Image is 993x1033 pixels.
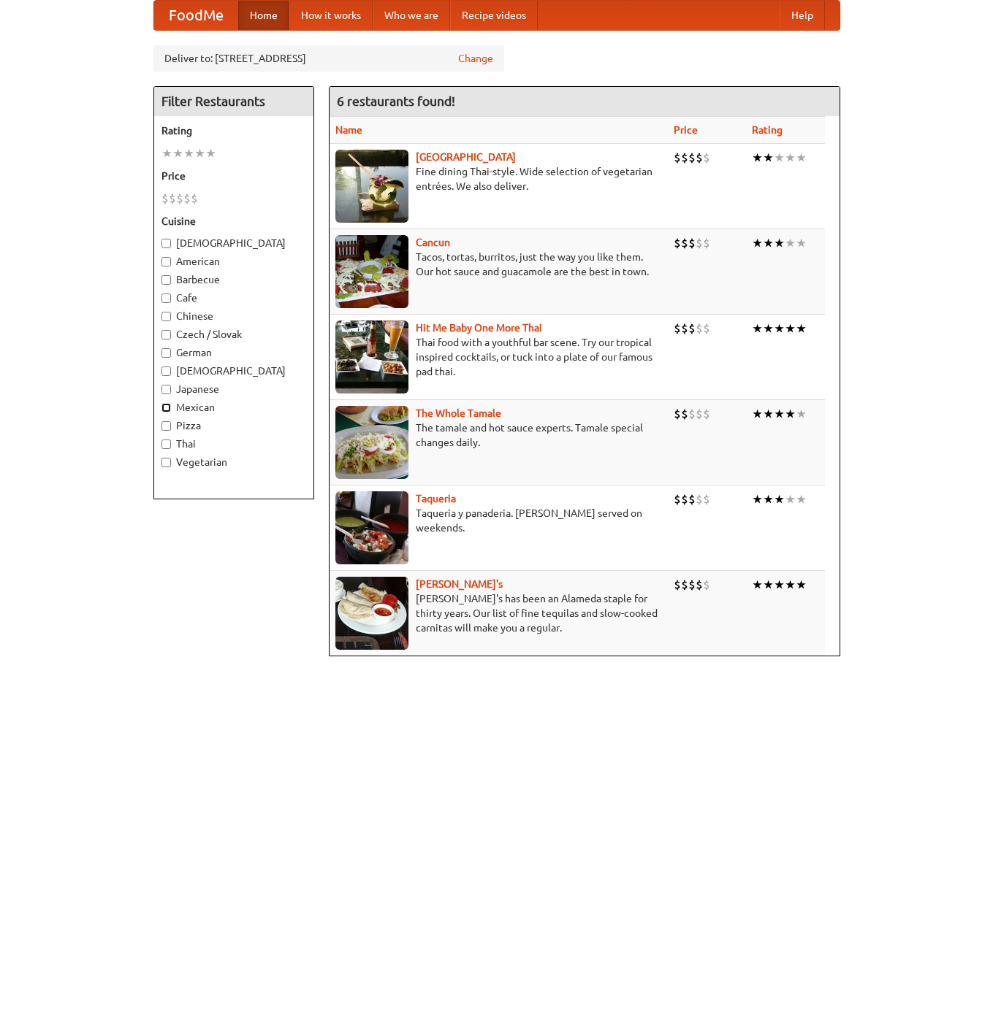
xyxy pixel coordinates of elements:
[774,235,785,251] li: ★
[183,145,194,161] li: ★
[796,150,807,166] li: ★
[674,150,681,166] li: $
[703,150,710,166] li: $
[161,439,171,449] input: Thai
[416,493,456,504] a: Taqueria
[763,150,774,166] li: ★
[335,320,408,393] img: babythai.jpg
[161,309,306,323] label: Chinese
[763,320,774,337] li: ★
[161,400,306,415] label: Mexican
[674,235,681,251] li: $
[161,272,306,287] label: Barbecue
[161,330,171,339] input: Czech / Slovak
[752,150,763,166] li: ★
[335,406,408,479] img: wholetamale.jpg
[416,407,501,419] a: The Whole Tamale
[796,320,807,337] li: ★
[703,577,710,593] li: $
[674,320,681,337] li: $
[703,491,710,507] li: $
[172,145,183,161] li: ★
[416,322,542,334] a: Hit Me Baby One More Thai
[161,169,306,183] h5: Price
[161,123,306,138] h5: Rating
[785,406,796,422] li: ★
[703,406,710,422] li: $
[161,348,171,358] input: German
[161,239,171,248] input: [DEMOGRAPHIC_DATA]
[335,591,663,635] p: [PERSON_NAME]'s has been an Alameda staple for thirty years. Our list of fine tequilas and slow-c...
[450,1,538,30] a: Recipe videos
[796,406,807,422] li: ★
[674,406,681,422] li: $
[785,577,796,593] li: ★
[335,235,408,308] img: cancun.jpg
[703,235,710,251] li: $
[763,577,774,593] li: ★
[161,327,306,342] label: Czech / Slovak
[774,491,785,507] li: ★
[176,191,183,207] li: $
[774,320,785,337] li: ★
[161,293,171,303] input: Cafe
[335,124,362,136] a: Name
[752,577,763,593] li: ★
[335,164,663,193] p: Fine dining Thai-style. Wide selection of vegetarian entrées. We also deliver.
[161,145,172,161] li: ★
[696,235,703,251] li: $
[774,406,785,422] li: ★
[161,191,169,207] li: $
[752,320,763,337] li: ★
[161,418,306,433] label: Pizza
[763,491,774,507] li: ★
[681,491,688,507] li: $
[416,151,516,163] a: [GEOGRAPHIC_DATA]
[696,406,703,422] li: $
[416,578,503,590] a: [PERSON_NAME]'s
[161,236,306,250] label: [DEMOGRAPHIC_DATA]
[154,1,238,30] a: FoodMe
[161,364,306,378] label: [DEMOGRAPHIC_DATA]
[161,421,171,431] input: Pizza
[681,577,688,593] li: $
[688,491,696,507] li: $
[774,150,785,166] li: ★
[335,506,663,535] p: Taqueria y panaderia. [PERSON_NAME] served on weekends.
[752,124,783,136] a: Rating
[169,191,176,207] li: $
[703,320,710,337] li: $
[205,145,216,161] li: ★
[681,150,688,166] li: $
[161,455,306,469] label: Vegetarian
[335,150,408,223] img: satay.jpg
[785,150,796,166] li: ★
[161,291,306,305] label: Cafe
[161,437,306,451] label: Thai
[289,1,373,30] a: How it works
[688,577,696,593] li: $
[161,254,306,269] label: American
[674,491,681,507] li: $
[161,312,171,321] input: Chinese
[191,191,198,207] li: $
[161,382,306,396] label: Japanese
[373,1,450,30] a: Who we are
[681,320,688,337] li: $
[416,237,450,248] a: Cancun
[161,458,171,467] input: Vegetarian
[335,250,663,279] p: Tacos, tortas, burritos, just the way you like them. Our hot sauce and guacamole are the best in ...
[796,577,807,593] li: ★
[335,491,408,564] img: taqueria.jpg
[752,235,763,251] li: ★
[154,87,313,116] h4: Filter Restaurants
[763,406,774,422] li: ★
[752,406,763,422] li: ★
[161,345,306,360] label: German
[183,191,191,207] li: $
[161,366,171,376] input: [DEMOGRAPHIC_DATA]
